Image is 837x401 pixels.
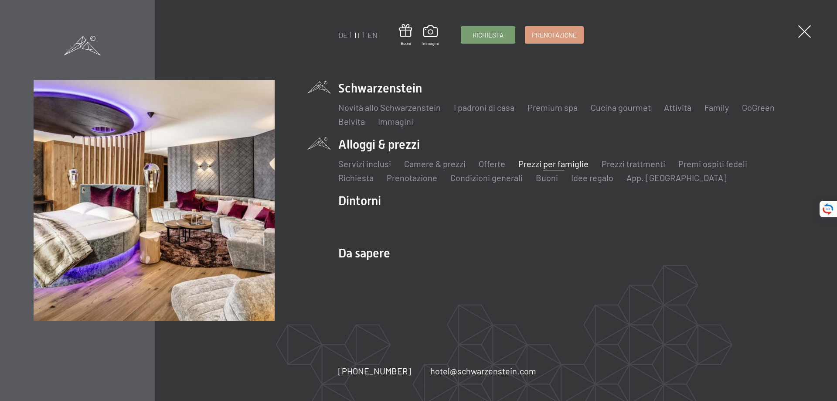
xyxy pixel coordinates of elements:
a: Prenotazione [525,27,583,43]
a: Cucina gourmet [591,102,651,113]
a: Premi ospiti fedeli [678,158,747,169]
a: Camere & prezzi [404,158,466,169]
a: GoGreen [742,102,775,113]
a: [PHONE_NUMBER] [338,365,411,377]
a: Attività [664,102,691,113]
a: Prenotazione [387,172,437,183]
a: EN [367,30,378,40]
span: Immagini [422,40,439,46]
a: Idee regalo [571,172,613,183]
a: Belvita [338,116,365,127]
a: Prezzi per famiglie [518,158,589,169]
a: Richiesta [338,172,374,183]
a: Condizioni generali [450,172,523,183]
span: Prenotazione [532,31,577,40]
a: DE [338,30,348,40]
a: Immagini [378,116,413,127]
a: IT [354,30,361,40]
a: hotel@schwarzenstein.com [430,365,536,377]
span: Richiesta [473,31,504,40]
a: Premium spa [527,102,578,113]
span: [PHONE_NUMBER] [338,366,411,376]
a: Family [704,102,729,113]
a: Richiesta [461,27,515,43]
a: Servizi inclusi [338,158,391,169]
a: I padroni di casa [454,102,514,113]
a: Prezzi trattmenti [602,158,665,169]
a: Novità allo Schwarzenstein [338,102,441,113]
a: Buoni [536,172,558,183]
a: Buoni [399,24,412,46]
a: App. [GEOGRAPHIC_DATA] [626,172,727,183]
span: Buoni [399,40,412,46]
a: Offerte [479,158,505,169]
a: Immagini [422,25,439,46]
